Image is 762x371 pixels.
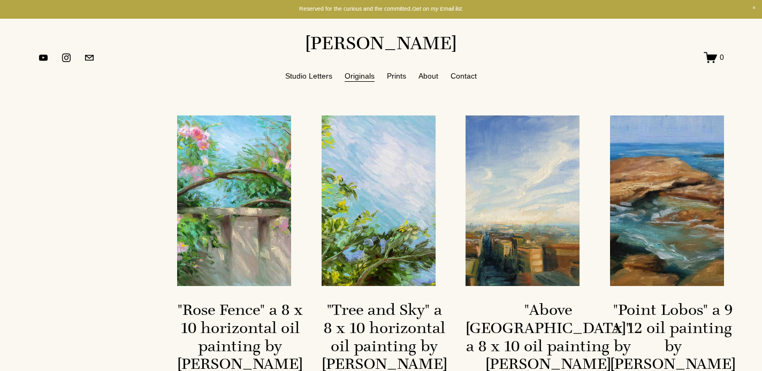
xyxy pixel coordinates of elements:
a: Prints [387,69,406,82]
a: Originals [345,69,375,82]
a: Studio Letters [285,69,332,82]
a: 0 items in cart [704,51,724,64]
a: YouTube [38,52,49,63]
a: [PERSON_NAME] [305,32,457,54]
a: instagram-unauth [61,52,72,63]
a: About [418,69,438,82]
a: Contact [451,69,477,82]
a: jennifermariekeller@gmail.com [84,52,95,63]
span: 0 [720,52,724,62]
